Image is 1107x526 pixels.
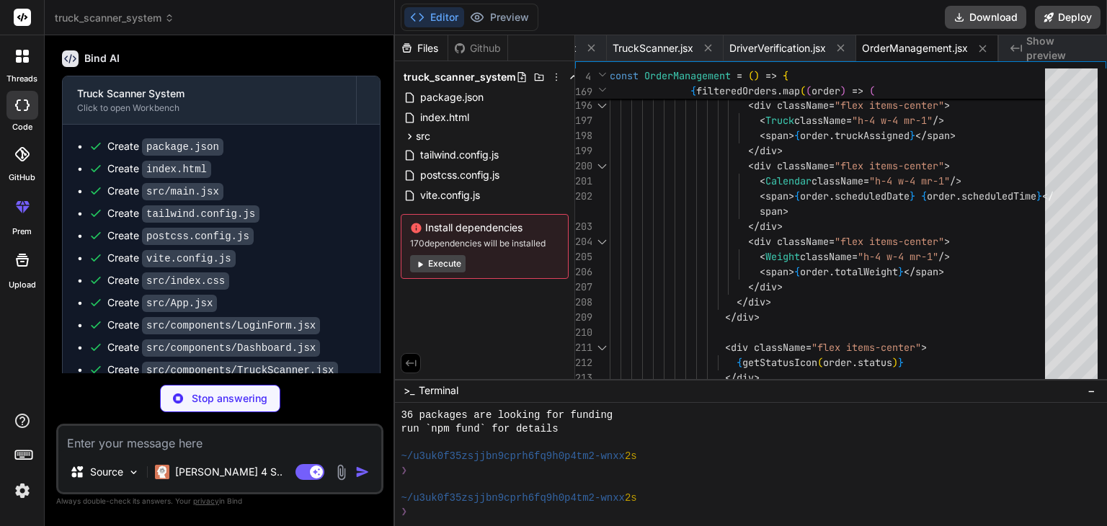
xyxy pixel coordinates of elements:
[760,280,777,293] span: div
[592,159,611,174] div: Click to collapse the range.
[777,220,783,233] span: >
[575,280,591,295] div: 207
[9,279,36,291] label: Upload
[575,98,591,113] div: 196
[950,174,961,187] span: />
[404,70,516,84] span: truck_scanner_system
[754,159,829,172] span: div className
[863,174,869,187] span: =
[107,295,217,311] div: Create
[175,465,283,479] p: [PERSON_NAME] 4 S..
[401,422,558,436] span: run `npm fund` for details
[90,465,123,479] p: Source
[401,491,625,505] span: ~/u3uk0f35zsjjbn9cprh6fq9h0p4tm2-wnxx
[404,7,464,27] button: Editor
[737,371,754,384] span: div
[846,114,852,127] span: =
[748,159,754,172] span: <
[829,190,835,202] span: .
[915,129,927,142] span: </
[748,69,754,82] span: (
[401,464,408,478] span: ❯
[142,362,338,379] code: src/components/TruckScanner.jsx
[696,84,777,97] span: filteredOrders
[783,205,788,218] span: >
[840,84,846,97] span: )
[829,129,835,142] span: .
[419,109,471,126] span: index.html
[575,219,591,234] div: 203
[56,494,383,508] p: Always double-check its answers. Your in Bind
[193,496,219,505] span: privacy
[748,295,765,308] span: div
[464,7,535,27] button: Preview
[142,272,229,290] code: src/index.css
[419,89,485,106] span: package.json
[142,228,254,245] code: postcss.config.js
[748,144,760,157] span: </
[944,99,950,112] span: >
[927,190,956,202] span: order
[401,505,408,519] span: ❯
[107,318,320,333] div: Create
[835,129,910,142] span: truckAssigned
[625,450,637,463] span: 2s
[613,41,693,55] span: TruckScanner.jsx
[760,205,783,218] span: span
[812,174,863,187] span: className
[575,340,591,355] div: 211
[904,265,915,278] span: </
[938,265,944,278] span: >
[355,465,370,479] img: icon
[142,161,211,178] code: index.html
[892,356,898,369] span: )
[748,220,760,233] span: </
[945,6,1026,29] button: Download
[800,190,829,202] span: order
[835,190,910,202] span: scheduledDate
[783,69,788,82] span: {
[835,159,944,172] span: "flex items-center"
[107,228,254,244] div: Create
[575,159,591,174] div: 200
[961,190,1036,202] span: scheduledTime
[777,144,783,157] span: >
[575,143,591,159] div: 199
[829,235,835,248] span: =
[748,99,754,112] span: <
[12,121,32,133] label: code
[155,465,169,479] img: Claude 4 Sonnet
[794,114,846,127] span: className
[754,69,760,82] span: )
[817,356,823,369] span: (
[575,355,591,370] div: 212
[956,190,961,202] span: .
[333,464,350,481] img: attachment
[898,265,904,278] span: }
[944,235,950,248] span: >
[806,84,812,97] span: (
[1026,34,1095,63] span: Show preview
[401,450,625,463] span: ~/u3uk0f35zsjjbn9cprh6fq9h0p4tm2-wnxx
[777,280,783,293] span: >
[806,341,812,354] span: =
[1036,190,1042,202] span: }
[610,69,639,82] span: const
[107,340,320,355] div: Create
[55,11,174,25] span: truck_scanner_system
[915,265,938,278] span: span
[1085,379,1098,402] button: −
[765,174,812,187] span: Calendar
[754,311,760,324] span: >
[419,383,458,398] span: Terminal
[869,174,950,187] span: "h-4 w-4 mr-1"
[852,356,858,369] span: .
[742,356,817,369] span: getStatusIcon
[921,341,927,354] span: >
[404,383,414,398] span: >_
[142,183,223,200] code: src/main.jsx
[862,41,968,55] span: OrderManagement.jsx
[419,146,500,164] span: tailwind.config.js
[107,206,259,221] div: Create
[1088,383,1095,398] span: −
